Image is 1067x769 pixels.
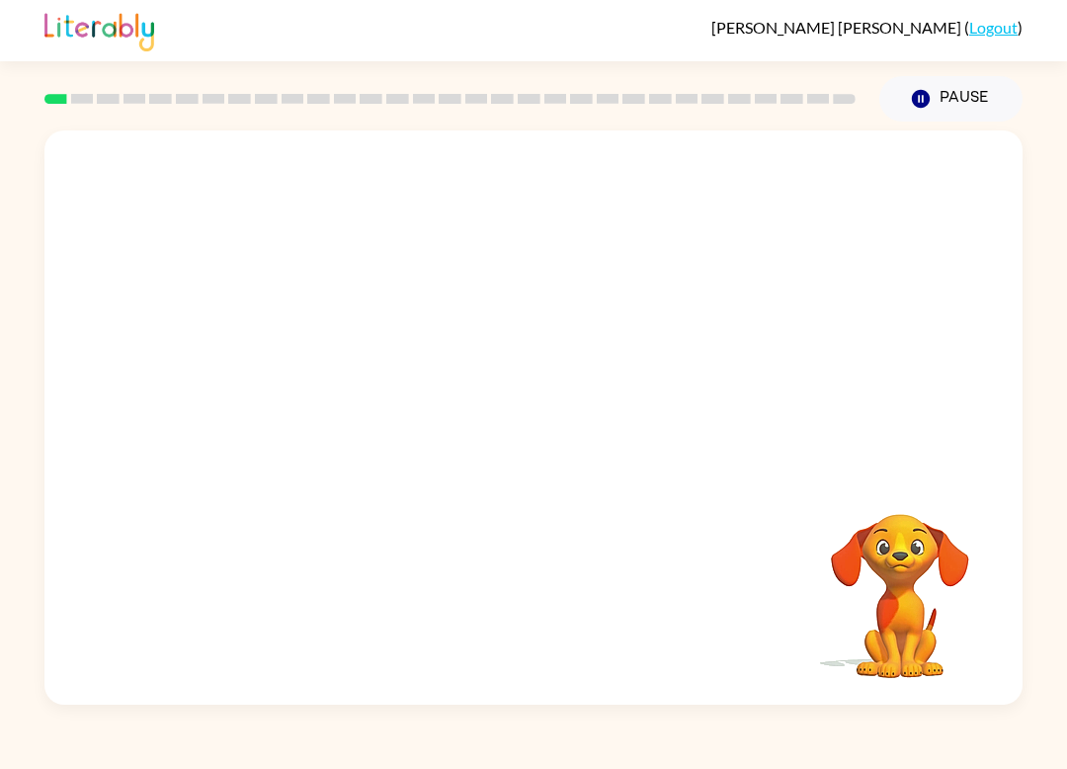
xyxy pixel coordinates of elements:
[879,76,1023,122] button: Pause
[801,483,999,681] video: Your browser must support playing .mp4 files to use Literably. Please try using another browser.
[711,18,1023,37] div: ( )
[969,18,1018,37] a: Logout
[44,8,154,51] img: Literably
[711,18,964,37] span: [PERSON_NAME] [PERSON_NAME]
